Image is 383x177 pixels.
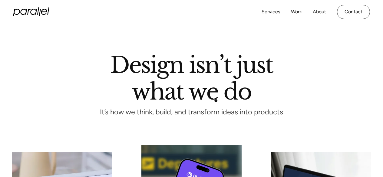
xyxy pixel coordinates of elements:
[88,110,296,115] p: It’s how we think, build, and transform ideas into products
[291,8,302,16] a: Work
[110,54,273,100] h1: Design isn’t just what we do
[313,8,326,16] a: About
[13,7,49,16] a: home
[337,5,370,19] a: Contact
[262,8,280,16] a: Services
